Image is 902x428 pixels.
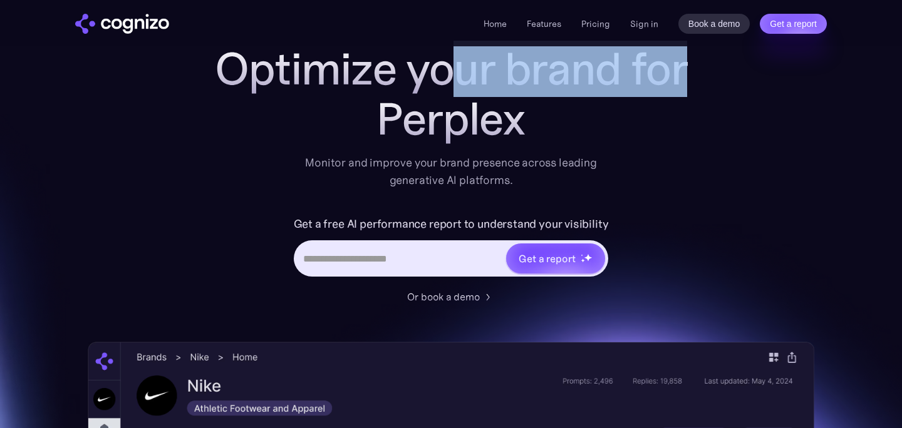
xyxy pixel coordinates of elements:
[294,214,609,283] form: Hero URL Input Form
[527,18,561,29] a: Features
[581,254,583,256] img: star
[505,242,606,275] a: Get a reportstarstarstar
[75,14,169,34] a: home
[581,258,585,263] img: star
[584,253,592,262] img: star
[75,14,169,34] img: cognizo logo
[678,14,750,34] a: Book a demo
[519,251,575,266] div: Get a report
[407,289,480,304] div: Or book a demo
[581,18,610,29] a: Pricing
[407,289,495,304] a: Or book a demo
[200,94,702,144] div: Perplex
[294,214,609,234] label: Get a free AI performance report to understand your visibility
[760,14,827,34] a: Get a report
[484,18,507,29] a: Home
[200,44,702,94] h1: Optimize your brand for
[297,154,605,189] div: Monitor and improve your brand presence across leading generative AI platforms.
[630,16,658,31] a: Sign in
